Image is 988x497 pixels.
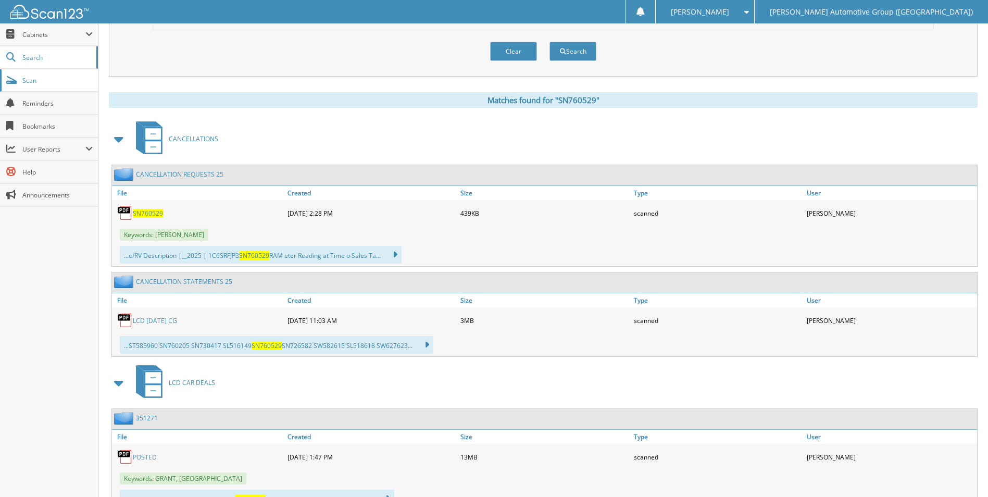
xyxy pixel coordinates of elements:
button: Search [549,42,596,61]
span: LCD CAR DEALS [169,378,215,387]
span: CANCELLATIONS [169,134,218,143]
a: SN760529 [133,209,163,218]
div: [DATE] 11:03 AM [285,310,458,331]
span: Scan [22,76,93,85]
div: ...ST585960 SN760205 SN730417 SL516149 SN726582 SW582615 SL518618 SW627623... [120,336,433,354]
span: [PERSON_NAME] [671,9,729,15]
div: 439KB [458,203,631,223]
div: Matches found for "SN760529" [109,92,978,108]
a: File [112,430,285,444]
div: 3MB [458,310,631,331]
div: [PERSON_NAME] [804,446,977,467]
span: Cabinets [22,30,85,39]
a: LCD [DATE] CG [133,316,177,325]
a: Size [458,293,631,307]
span: Announcements [22,191,93,200]
a: LCD CAR DEALS [130,362,215,403]
a: Created [285,430,458,444]
img: PDF.png [117,449,133,465]
div: scanned [631,446,804,467]
div: scanned [631,310,804,331]
span: Bookmarks [22,122,93,131]
a: Created [285,293,458,307]
a: User [804,430,977,444]
div: [PERSON_NAME] [804,203,977,223]
a: Size [458,430,631,444]
a: File [112,186,285,200]
a: User [804,293,977,307]
div: [DATE] 1:47 PM [285,446,458,467]
a: Type [631,293,804,307]
div: [PERSON_NAME] [804,310,977,331]
a: CANCELLATION STATEMENTS 25 [136,277,232,286]
span: Search [22,53,91,62]
span: SN760529 [252,341,282,350]
span: User Reports [22,145,85,154]
a: Created [285,186,458,200]
span: SN760529 [239,251,269,260]
span: Reminders [22,99,93,108]
a: Size [458,186,631,200]
a: Type [631,430,804,444]
a: CANCELLATION REQUESTS 25 [136,170,223,179]
span: Help [22,168,93,177]
a: File [112,293,285,307]
span: [PERSON_NAME] Automotive Group ([GEOGRAPHIC_DATA]) [770,9,973,15]
iframe: Chat Widget [936,447,988,497]
img: PDF.png [117,205,133,221]
a: 351271 [136,414,158,423]
a: User [804,186,977,200]
div: 13MB [458,446,631,467]
img: scan123-logo-white.svg [10,5,89,19]
a: CANCELLATIONS [130,118,218,159]
div: [DATE] 2:28 PM [285,203,458,223]
a: Type [631,186,804,200]
div: scanned [631,203,804,223]
img: folder2.png [114,168,136,181]
img: folder2.png [114,275,136,288]
img: PDF.png [117,313,133,328]
a: POSTED [133,453,157,462]
span: Keywords: GRANT, [GEOGRAPHIC_DATA] [120,473,246,484]
span: Keywords: [PERSON_NAME] [120,229,208,241]
button: Clear [490,42,537,61]
div: ...e/RV Description |__2025 | 1C6SRFJP3 RAM eter Reading at Time o Sales Ta... [120,246,402,264]
img: folder2.png [114,412,136,425]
